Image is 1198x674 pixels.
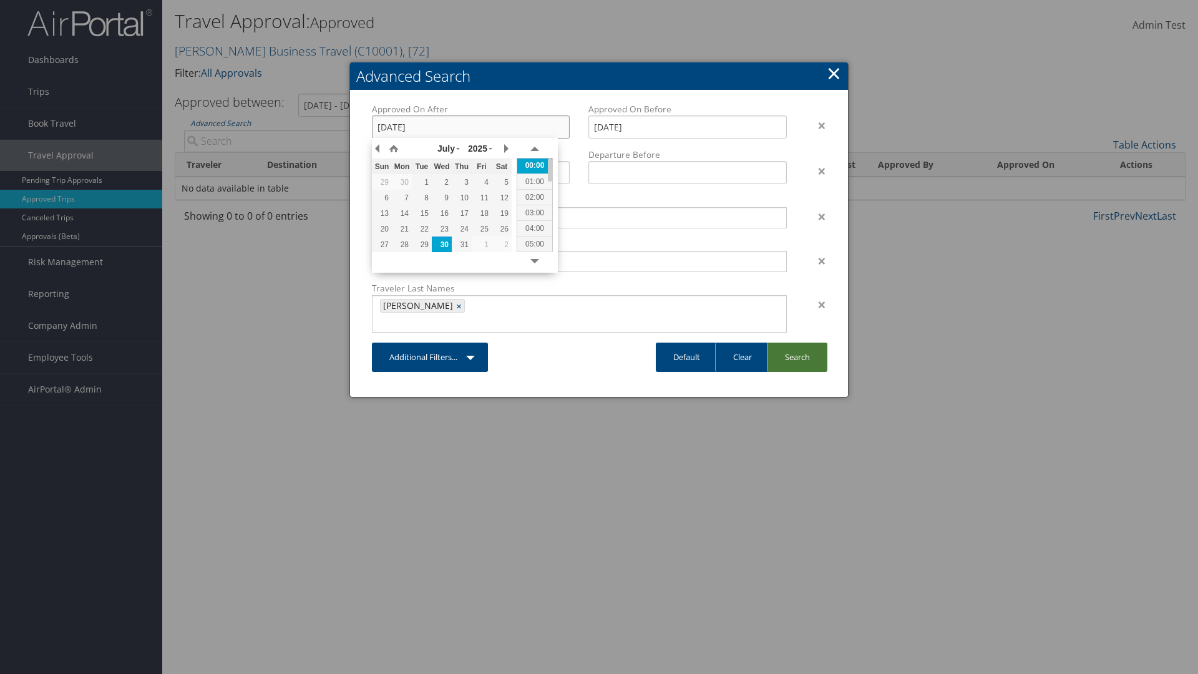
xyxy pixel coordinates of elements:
[412,192,432,203] div: 8
[588,149,786,161] label: Departure Before
[492,159,512,174] th: Sat
[372,177,392,188] div: 29
[412,223,432,235] div: 22
[588,103,786,115] label: Approved On Before
[372,282,787,295] label: Traveler Last Names
[517,205,552,220] div: 03:00
[472,192,492,203] div: 11
[452,239,472,250] div: 31
[517,236,552,252] div: 05:00
[472,239,492,250] div: 1
[796,297,835,312] div: ×
[492,223,512,235] div: 26
[656,343,718,372] a: Default
[452,192,472,203] div: 10
[437,144,455,154] span: July
[412,177,432,188] div: 1
[372,343,488,372] a: Additional Filters...
[372,208,392,219] div: 13
[492,208,512,219] div: 19
[517,189,552,205] div: 02:00
[412,159,432,174] th: Tue
[381,300,453,312] span: [PERSON_NAME]
[372,223,392,235] div: 20
[452,223,472,235] div: 24
[492,192,512,203] div: 12
[472,223,492,235] div: 25
[796,209,835,224] div: ×
[432,159,452,174] th: Wed
[472,159,492,174] th: Fri
[432,177,452,188] div: 2
[456,300,464,312] a: ×
[517,220,552,236] div: 04:00
[492,177,512,188] div: 5
[492,239,512,250] div: 2
[432,223,452,235] div: 23
[452,208,472,219] div: 17
[372,239,392,250] div: 27
[412,239,432,250] div: 29
[432,239,452,250] div: 30
[392,239,412,250] div: 28
[796,118,835,133] div: ×
[372,103,570,115] label: Approved On After
[452,159,472,174] th: Thu
[827,61,841,85] a: Close
[517,252,552,267] div: 06:00
[392,159,412,174] th: Mon
[372,194,787,207] label: Destinations
[715,343,769,372] a: Clear
[392,192,412,203] div: 7
[392,208,412,219] div: 14
[468,144,487,154] span: 2025
[372,192,392,203] div: 6
[767,343,827,372] a: Search
[392,177,412,188] div: 30
[472,208,492,219] div: 18
[796,164,835,178] div: ×
[432,208,452,219] div: 16
[392,223,412,235] div: 21
[372,159,392,174] th: Sun
[432,192,452,203] div: 9
[452,177,472,188] div: 3
[372,238,787,251] label: Traveler First Names
[350,62,848,90] h2: Advanced Search
[517,173,552,189] div: 01:00
[412,208,432,219] div: 15
[472,177,492,188] div: 4
[517,158,552,173] div: 00:00
[796,253,835,268] div: ×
